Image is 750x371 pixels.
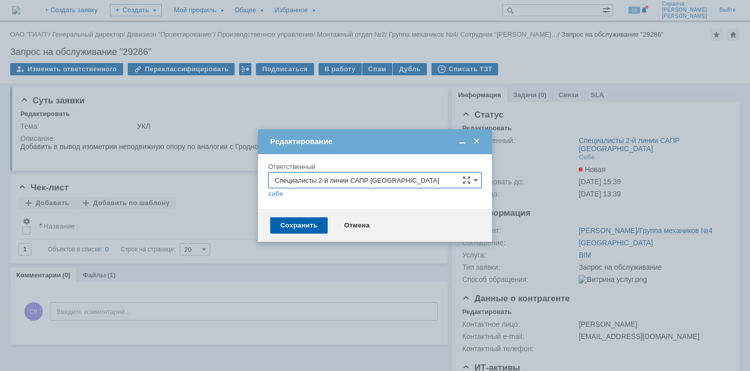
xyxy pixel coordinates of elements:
div: Редактирование [270,137,482,146]
span: Свернуть (Ctrl + M) [457,137,468,146]
span: Сложная форма [463,176,471,184]
div: Ответственный [268,163,480,170]
span: Закрыть [472,137,482,146]
a: себе [268,190,283,198]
